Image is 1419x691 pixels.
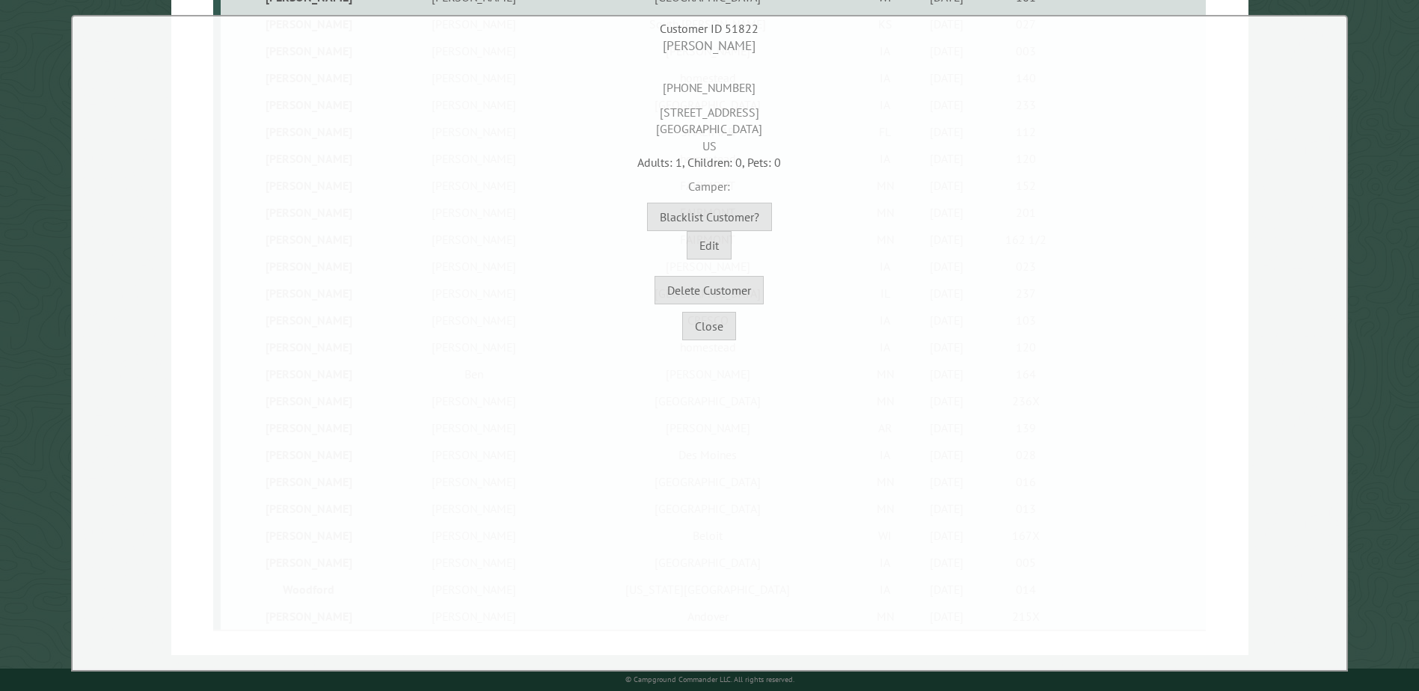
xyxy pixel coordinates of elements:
button: Close [682,312,736,340]
td: KS [861,10,910,37]
button: Delete Customer [655,276,764,304]
td: [PERSON_NAME] [393,10,555,37]
div: [PERSON_NAME] [76,37,1343,55]
td: 027 [984,10,1067,37]
button: Blacklist Customer? [647,203,772,231]
button: Edit [687,231,732,259]
div: [STREET_ADDRESS] [GEOGRAPHIC_DATA] US [76,96,1343,154]
div: [PHONE_NUMBER] [76,55,1343,96]
td: South [PERSON_NAME] [554,10,861,37]
small: © Campground Commander LLC. All rights reserved. [625,675,794,684]
td: [PERSON_NAME] [221,10,393,37]
div: Camper: [76,171,1343,194]
div: Adults: 1, Children: 0, Pets: 0 [76,154,1343,171]
div: Customer ID 51822 [76,20,1343,37]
